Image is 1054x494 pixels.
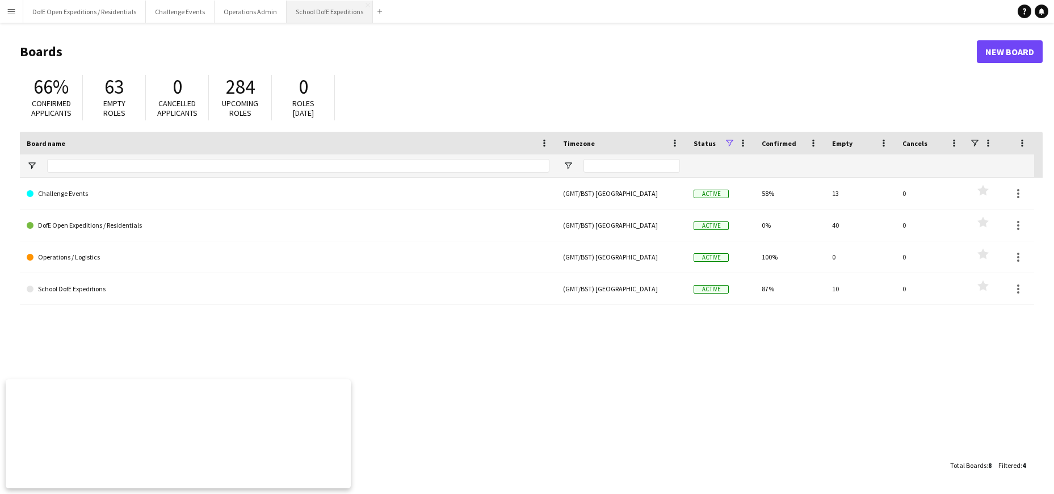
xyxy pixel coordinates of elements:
[902,139,927,148] span: Cancels
[583,159,680,173] input: Timezone Filter Input
[292,98,314,118] span: Roles [DATE]
[694,139,716,148] span: Status
[896,241,966,273] div: 0
[762,139,796,148] span: Confirmed
[23,1,146,23] button: DofE Open Expeditions / Residentials
[27,210,549,241] a: DofE Open Expeditions / Residentials
[556,178,687,209] div: (GMT/BST) [GEOGRAPHIC_DATA]
[222,98,258,118] span: Upcoming roles
[896,178,966,209] div: 0
[563,161,573,171] button: Open Filter Menu
[694,285,729,294] span: Active
[146,1,215,23] button: Challenge Events
[27,178,549,210] a: Challenge Events
[104,74,124,99] span: 63
[832,139,853,148] span: Empty
[33,74,69,99] span: 66%
[556,241,687,273] div: (GMT/BST) [GEOGRAPHIC_DATA]
[977,40,1043,63] a: New Board
[825,178,896,209] div: 13
[103,98,125,118] span: Empty roles
[215,1,287,23] button: Operations Admin
[27,161,37,171] button: Open Filter Menu
[896,210,966,241] div: 0
[31,98,72,118] span: Confirmed applicants
[287,1,373,23] button: School DofE Expeditions
[27,273,549,305] a: School DofE Expeditions
[896,273,966,304] div: 0
[563,139,595,148] span: Timezone
[825,273,896,304] div: 10
[755,273,825,304] div: 87%
[556,273,687,304] div: (GMT/BST) [GEOGRAPHIC_DATA]
[173,74,182,99] span: 0
[694,221,729,230] span: Active
[998,461,1021,470] span: Filtered
[755,178,825,209] div: 58%
[27,139,65,148] span: Board name
[950,461,986,470] span: Total Boards
[157,98,198,118] span: Cancelled applicants
[755,241,825,273] div: 100%
[694,190,729,198] span: Active
[20,43,977,60] h1: Boards
[27,241,549,273] a: Operations / Logistics
[6,379,351,488] iframe: Popup CTA
[825,210,896,241] div: 40
[988,461,992,470] span: 8
[47,159,549,173] input: Board name Filter Input
[998,454,1026,476] div: :
[556,210,687,241] div: (GMT/BST) [GEOGRAPHIC_DATA]
[1022,461,1026,470] span: 4
[694,253,729,262] span: Active
[825,241,896,273] div: 0
[299,74,308,99] span: 0
[755,210,825,241] div: 0%
[950,454,992,476] div: :
[226,74,255,99] span: 284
